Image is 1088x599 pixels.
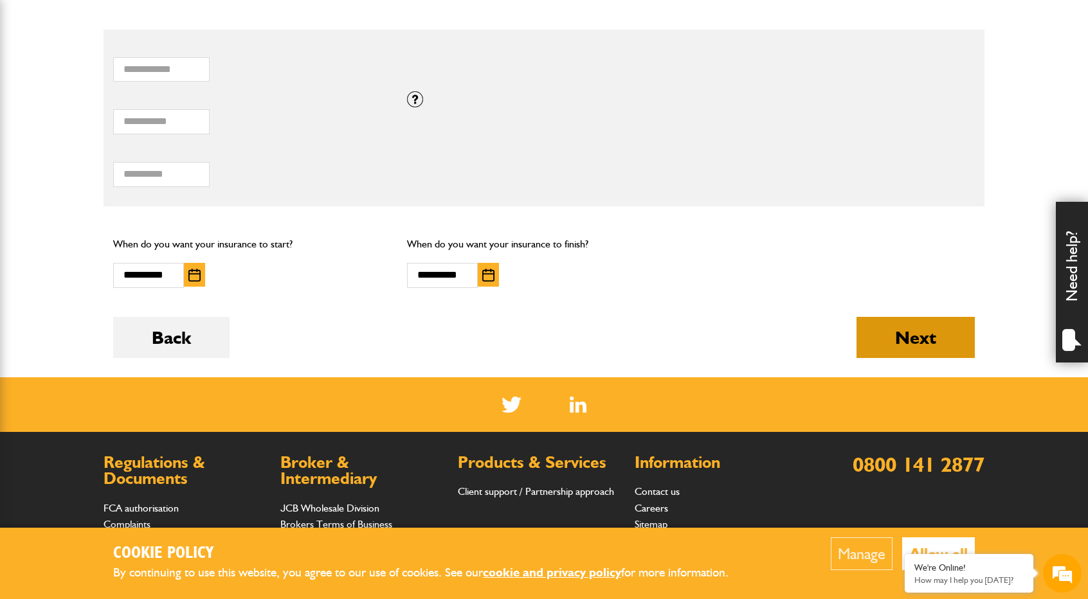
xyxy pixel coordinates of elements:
a: Careers [635,502,668,514]
img: Choose date [188,269,201,282]
button: Next [857,317,975,358]
button: Back [113,317,230,358]
h2: Broker & Intermediary [280,454,444,487]
a: JCB Wholesale Division [280,502,379,514]
a: Contact us [635,485,680,497]
p: When do you want your insurance to finish? [407,236,682,253]
a: LinkedIn [570,397,587,413]
a: FCA authorisation [104,502,179,514]
img: Twitter [502,397,521,413]
input: Enter your last name [17,119,235,147]
a: cookie and privacy policy [483,565,621,580]
p: When do you want your insurance to start? [113,236,388,253]
a: 0800 141 2877 [853,452,984,477]
h2: Information [635,454,799,471]
h2: Regulations & Documents [104,454,267,487]
p: How may I help you today? [914,575,1024,585]
a: Client support / Partnership approach [458,485,614,497]
a: Brokers Terms of Business [280,518,392,530]
h2: Products & Services [458,454,622,471]
div: We're Online! [914,562,1024,573]
img: Linked In [570,397,587,413]
img: d_20077148190_company_1631870298795_20077148190 [22,71,54,89]
div: Minimize live chat window [211,6,242,37]
textarea: Type your message and hit 'Enter' [17,233,235,386]
input: Enter your phone number [17,195,235,223]
a: Complaints [104,518,150,530]
em: Start Chat [175,396,233,413]
button: Allow all [902,537,975,570]
input: Enter your email address [17,157,235,185]
div: Chat with us now [67,72,216,89]
p: By continuing to use this website, you agree to our use of cookies. See our for more information. [113,563,750,583]
div: Need help? [1056,202,1088,362]
img: Choose date [482,269,494,282]
button: Manage [831,537,893,570]
h2: Cookie Policy [113,544,750,564]
a: Sitemap [635,518,667,530]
